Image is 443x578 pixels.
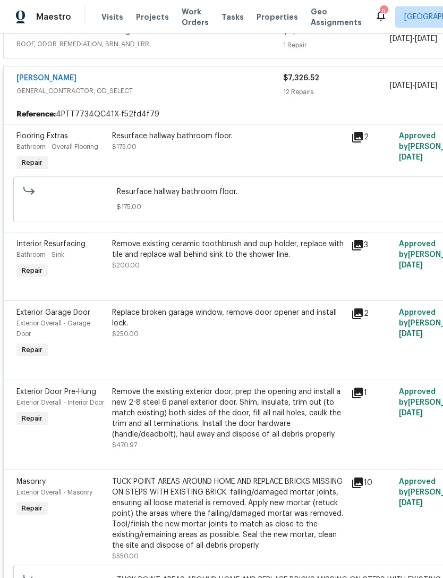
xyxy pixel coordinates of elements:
div: Replace broken garage window, remove door opener and install lock. [112,307,345,329]
b: Reference: [16,109,56,120]
span: Visits [101,12,123,22]
span: Exterior Garage Door [16,309,90,316]
span: Bathroom - Overall Flooring [16,144,98,150]
span: Repair [18,265,47,276]
span: Repair [18,503,47,514]
span: $175.00 [112,144,137,150]
span: Bathroom - Sink [16,252,64,258]
span: [DATE] [399,330,423,338]
span: Maestro [36,12,71,22]
span: Flooring Extras [16,132,68,140]
span: Properties [257,12,298,22]
span: $250.00 [112,331,139,337]
span: Masonry [16,478,46,485]
span: [DATE] [399,262,423,269]
span: Exterior Overall - Masonry [16,489,92,496]
span: Exterior Door Pre-Hung [16,388,96,396]
span: Geo Assignments [311,6,362,28]
span: Repair [18,345,47,355]
div: Resurface hallway bathroom floor. [112,131,345,141]
span: [DATE] [399,499,423,507]
span: $200.00 [112,262,140,269]
span: ROOF, ODOR_REMEDIATION, BRN_AND_LRR [16,39,283,49]
div: Remove existing ceramic toothbrush and cup holder, replace with tile and replace wall behind sink... [112,239,345,260]
span: $470.97 [112,442,137,448]
span: [DATE] [399,409,423,417]
span: Exterior Overall - Garage Door [16,320,90,337]
span: [DATE] [399,154,423,161]
span: Repair [18,413,47,424]
div: 3 [351,239,393,252]
span: - [390,33,437,44]
span: - [390,80,437,91]
div: 2 [351,307,393,320]
div: 10 [351,476,393,489]
span: Repair [18,157,47,168]
span: $7,326.52 [283,74,319,82]
span: Projects [136,12,169,22]
span: [DATE] [415,82,437,89]
div: Remove the existing exterior door, prep the opening and install a new 2-8 steel 6 panel exterior ... [112,387,345,440]
div: 1 Repair [283,40,390,51]
span: [DATE] [390,35,412,43]
span: Interior Resurfacing [16,240,86,248]
div: TUCK POINT AREAS AROUND HOME AND REPLACE BRICKS MISSING ON STEPS WITH EXISTING BRICK. failing/dam... [112,476,345,551]
span: Exterior Overall - Interior Door [16,399,104,406]
span: Work Orders [182,6,209,28]
div: 1 [351,387,393,399]
span: Tasks [221,13,244,21]
div: 12 Repairs [283,87,390,97]
span: GENERAL_CONTRACTOR, OD_SELECT [16,86,283,96]
a: [PERSON_NAME] [16,74,76,82]
span: $550.00 [112,553,139,559]
span: [DATE] [390,82,412,89]
div: 2 [351,131,393,144]
span: [DATE] [415,35,437,43]
div: 9 [380,6,387,17]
